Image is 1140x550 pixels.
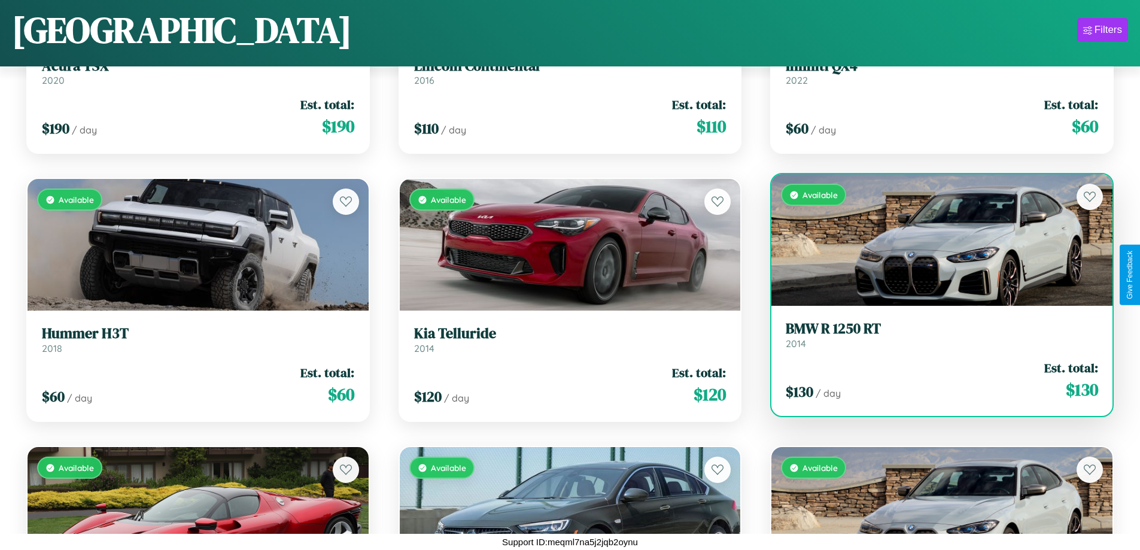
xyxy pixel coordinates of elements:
[300,364,354,381] span: Est. total:
[697,114,726,138] span: $ 110
[42,325,354,354] a: Hummer H3T2018
[414,325,726,342] h3: Kia Telluride
[414,74,434,86] span: 2016
[1095,24,1122,36] div: Filters
[1072,114,1098,138] span: $ 60
[42,74,65,86] span: 2020
[42,387,65,406] span: $ 60
[672,364,726,381] span: Est. total:
[1044,359,1098,376] span: Est. total:
[414,387,442,406] span: $ 120
[786,338,806,350] span: 2014
[786,320,1098,350] a: BMW R 1250 RT2014
[502,534,638,550] p: Support ID: meqml7na5j2jqb2oynu
[786,74,808,86] span: 2022
[444,392,469,404] span: / day
[1066,378,1098,402] span: $ 130
[431,463,466,473] span: Available
[42,325,354,342] h3: Hummer H3T
[300,96,354,113] span: Est. total:
[672,96,726,113] span: Est. total:
[414,57,726,87] a: Lincoln Continental2016
[12,5,352,54] h1: [GEOGRAPHIC_DATA]
[414,118,439,138] span: $ 110
[67,392,92,404] span: / day
[811,124,836,136] span: / day
[414,325,726,354] a: Kia Telluride2014
[42,57,354,87] a: Acura TSX2020
[431,195,466,205] span: Available
[59,195,94,205] span: Available
[816,387,841,399] span: / day
[786,382,813,402] span: $ 130
[694,382,726,406] span: $ 120
[328,382,354,406] span: $ 60
[786,118,808,138] span: $ 60
[414,342,434,354] span: 2014
[72,124,97,136] span: / day
[322,114,354,138] span: $ 190
[42,342,62,354] span: 2018
[786,57,1098,87] a: Infiniti QX42022
[42,118,69,138] span: $ 190
[1077,18,1128,42] button: Filters
[802,463,838,473] span: Available
[441,124,466,136] span: / day
[59,463,94,473] span: Available
[1126,251,1134,299] div: Give Feedback
[1044,96,1098,113] span: Est. total:
[802,190,838,200] span: Available
[786,320,1098,338] h3: BMW R 1250 RT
